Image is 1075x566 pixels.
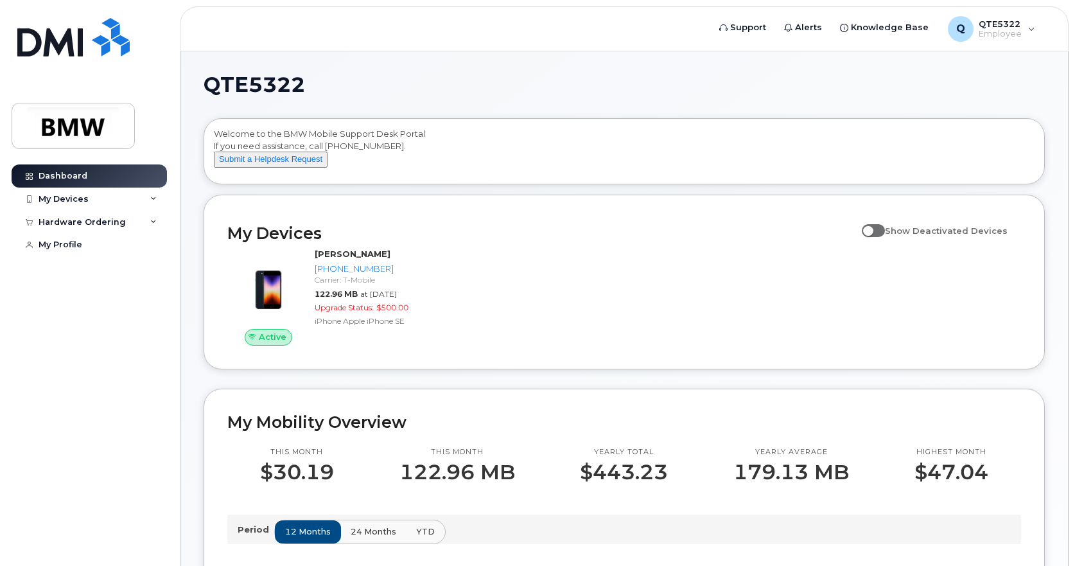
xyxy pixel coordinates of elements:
[580,447,668,457] p: Yearly total
[416,526,435,538] span: YTD
[315,274,409,285] div: Carrier: T-Mobile
[315,249,390,259] strong: [PERSON_NAME]
[580,461,668,484] p: $443.23
[259,331,286,343] span: Active
[885,226,1008,236] span: Show Deactivated Devices
[351,526,396,538] span: 24 months
[914,447,988,457] p: Highest month
[227,248,414,346] a: Active[PERSON_NAME][PHONE_NUMBER]Carrier: T-Mobile122.96 MBat [DATE]Upgrade Status:$500.00iPhone ...
[238,524,274,536] p: Period
[733,461,849,484] p: 179.13 MB
[315,315,409,326] div: iPhone Apple iPhone SE
[214,152,328,168] button: Submit a Helpdesk Request
[399,447,515,457] p: This month
[260,447,334,457] p: This month
[914,461,988,484] p: $47.04
[1019,510,1065,556] iframe: Messenger Launcher
[315,303,374,312] span: Upgrade Status:
[315,289,358,299] span: 122.96 MB
[260,461,334,484] p: $30.19
[733,447,849,457] p: Yearly average
[862,218,872,229] input: Show Deactivated Devices
[360,289,397,299] span: at [DATE]
[238,254,299,316] img: image20231002-3703462-10zne2t.jpeg
[227,224,855,243] h2: My Devices
[227,412,1021,432] h2: My Mobility Overview
[399,461,515,484] p: 122.96 MB
[214,154,328,164] a: Submit a Helpdesk Request
[204,75,305,94] span: QTE5322
[214,128,1035,179] div: Welcome to the BMW Mobile Support Desk Portal If you need assistance, call [PHONE_NUMBER].
[315,263,409,275] div: [PHONE_NUMBER]
[376,303,408,312] span: $500.00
